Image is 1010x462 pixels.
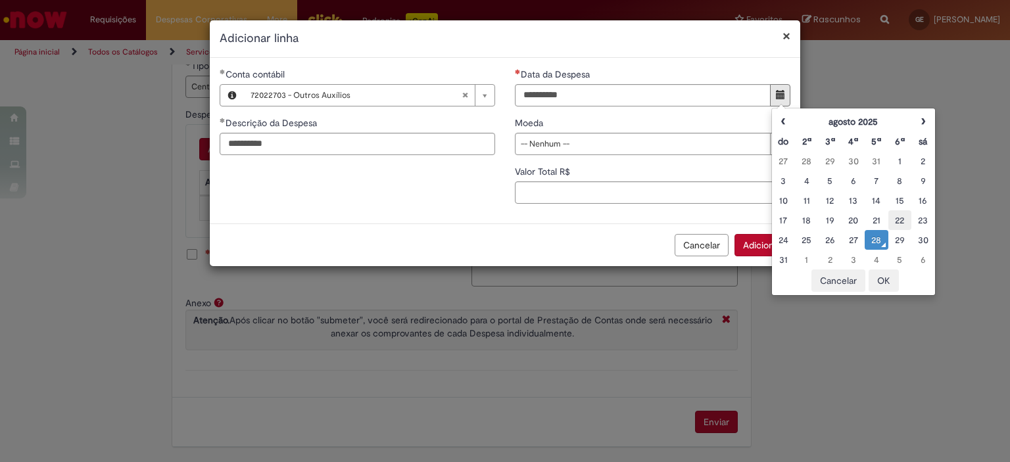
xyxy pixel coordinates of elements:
div: 11 August 2025 Monday [798,194,815,207]
span: -- Nenhum -- [521,133,763,154]
button: Cancelar [811,269,865,292]
div: 02 August 2025 Saturday [915,154,931,168]
span: Obrigatório Preenchido [220,118,226,123]
div: O seletor de data foi aberto.28 August 2025 Thursday [868,233,884,246]
span: Moeda [515,117,546,129]
div: 01 September 2025 Monday [798,253,815,266]
th: Quarta-feira [842,131,865,151]
button: OK [869,269,899,292]
div: 28 July 2025 Monday [798,154,815,168]
div: 27 August 2025 Wednesday [845,233,861,246]
button: Fechar modal [782,29,790,43]
div: 04 September 2025 Thursday [868,253,884,266]
div: 03 August 2025 Sunday [775,174,792,187]
div: 05 September 2025 Friday [892,253,908,266]
div: 18 August 2025 Monday [798,214,815,227]
th: agosto 2025. Alternar mês [795,112,911,131]
a: 72022703 - Outros AuxíliosLimpar campo Conta contábil [244,85,494,106]
div: 17 August 2025 Sunday [775,214,792,227]
div: 06 September 2025 Saturday [915,253,931,266]
input: Valor Total R$ [515,181,790,204]
div: 05 August 2025 Tuesday [821,174,838,187]
div: Escolher data [771,108,936,296]
div: 14 August 2025 Thursday [868,194,884,207]
div: 21 August 2025 Thursday [868,214,884,227]
div: 26 August 2025 Tuesday [821,233,838,246]
div: 27 July 2025 Sunday [775,154,792,168]
span: Descrição da Despesa [226,117,320,129]
div: 04 August 2025 Monday [798,174,815,187]
div: 31 July 2025 Thursday [868,154,884,168]
span: 72022703 - Outros Auxílios [251,85,462,106]
button: Adicionar [734,234,790,256]
th: Domingo [772,131,795,151]
div: 06 August 2025 Wednesday [845,174,861,187]
div: 25 August 2025 Monday [798,233,815,246]
span: Data da Despesa [521,68,592,80]
button: Mostrar calendário para Data da Despesa [770,84,790,106]
th: Terça-feira [818,131,841,151]
th: Mês anterior [772,112,795,131]
div: 07 August 2025 Thursday [868,174,884,187]
div: 29 July 2025 Tuesday [821,154,838,168]
div: 08 August 2025 Friday [892,174,908,187]
span: Obrigatório Preenchido [220,69,226,74]
div: 09 August 2025 Saturday [915,174,931,187]
button: Conta contábil, Visualizar este registro 72022703 - Outros Auxílios [220,85,244,106]
button: Cancelar [675,234,729,256]
th: Sexta-feira [888,131,911,151]
div: 24 August 2025 Sunday [775,233,792,246]
div: 23 August 2025 Saturday [915,214,931,227]
input: Descrição da Despesa [220,133,495,155]
div: 19 August 2025 Tuesday [821,214,838,227]
div: 01 August 2025 Friday [892,154,908,168]
div: 30 August 2025 Saturday [915,233,931,246]
th: Quinta-feira [865,131,888,151]
div: 16 August 2025 Saturday [915,194,931,207]
div: 12 August 2025 Tuesday [821,194,838,207]
th: Segunda-feira [795,131,818,151]
div: 02 September 2025 Tuesday [821,253,838,266]
div: 13 August 2025 Wednesday [845,194,861,207]
h2: Adicionar linha [220,30,790,47]
div: 29 August 2025 Friday [892,233,908,246]
div: 20 August 2025 Wednesday [845,214,861,227]
div: 30 July 2025 Wednesday [845,154,861,168]
span: Valor Total R$ [515,166,573,177]
div: 15 August 2025 Friday [892,194,908,207]
abbr: Limpar campo Conta contábil [455,85,475,106]
div: 10 August 2025 Sunday [775,194,792,207]
div: 03 September 2025 Wednesday [845,253,861,266]
span: Necessários [515,69,521,74]
span: Necessários - Conta contábil [226,68,287,80]
div: 22 August 2025 Friday [892,214,908,227]
th: Próximo mês [911,112,934,131]
div: 31 August 2025 Sunday [775,253,792,266]
th: Sábado [911,131,934,151]
input: Data da Despesa [515,84,771,106]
